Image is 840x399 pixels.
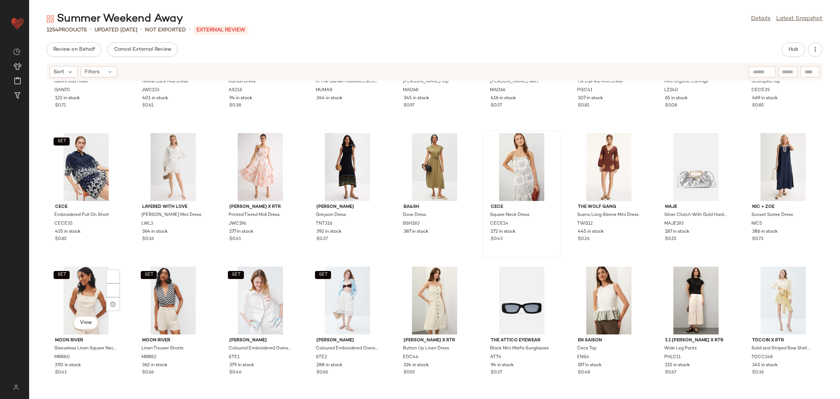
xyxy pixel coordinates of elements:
[55,369,67,376] span: $0.41
[776,15,822,23] a: Latest Snapshot
[54,345,116,352] span: Sleeveless Linen Square Neck Top
[318,272,327,278] span: SET
[665,95,688,102] span: 65 in stock
[665,204,727,210] span: Maje
[398,267,471,334] img: EDC44.jpg
[113,47,171,53] span: Cancel External Review
[752,362,778,369] span: 345 in stock
[54,212,109,218] span: Embroidered Pull On Short
[55,95,80,102] span: 122 in stock
[316,337,378,344] span: [PERSON_NAME]
[55,236,67,243] span: $0.82
[578,362,602,369] span: 197 in stock
[229,337,291,344] span: [PERSON_NAME]
[54,354,70,361] span: MRR80
[107,42,177,57] button: Cancel External Review
[752,229,778,235] span: 386 in stock
[664,221,684,227] span: MAJE193
[141,221,153,227] span: LWL3
[404,369,415,376] span: $0.92
[752,102,764,109] span: $0.85
[751,345,813,352] span: Solid and Striped Bow Shirt Dress
[142,95,168,102] span: 401 in stock
[578,369,590,376] span: $0.48
[189,26,191,34] span: •
[141,271,157,279] button: SET
[746,133,820,201] img: NIC5.jpg
[665,337,727,344] span: 3.1 [PERSON_NAME] x RTR
[659,267,733,334] img: PHLC11.jpg
[231,272,240,278] span: SET
[485,133,559,201] img: CECE14.jpg
[316,236,328,243] span: $0.37
[229,354,240,361] span: STE1
[404,102,415,109] span: $0.97
[229,102,241,109] span: $0.38
[746,267,820,334] img: TOCC148.jpg
[194,26,248,35] p: External REVIEW
[403,345,449,352] span: Button Up Linen Dress
[54,68,64,76] span: Sort
[142,369,154,376] span: $0.66
[73,316,98,329] button: View
[229,95,252,102] span: 94 in stock
[47,26,87,34] div: Products
[47,12,183,26] div: Summer Weekend Away
[54,87,70,94] span: GAN70
[229,212,280,218] span: Printed Tiered Midi Dress
[665,369,676,376] span: $0.67
[144,272,153,278] span: SET
[751,212,793,218] span: Sunset Soiree Dress
[79,320,92,326] span: View
[491,204,553,210] span: CeCe
[145,26,186,34] p: Not Exported
[578,95,603,102] span: 307 in stock
[752,236,763,243] span: $0.73
[55,102,66,109] span: $0.71
[142,337,204,344] span: Moon River
[55,204,117,210] span: CeCe
[316,229,342,235] span: 392 in stock
[578,337,640,344] span: En Saison
[403,78,448,85] span: [PERSON_NAME] Top
[403,221,420,227] span: BSH183
[228,271,244,279] button: SET
[664,78,708,85] span: Mini Organic Earrings
[577,78,623,85] span: Tie Dye Rib Knit Dress
[141,354,156,361] span: MRR82
[577,345,596,352] span: Cece Top
[55,362,81,369] span: 290 in stock
[664,87,678,94] span: LZ240
[9,384,23,390] img: svg%3e
[229,221,246,227] span: JWC196
[142,102,153,109] span: $0.61
[316,204,378,210] span: [PERSON_NAME]
[142,204,204,210] span: Layered with Love
[142,362,167,369] span: 362 in stock
[229,78,256,85] span: Kamali Dress
[404,95,429,102] span: 345 in stock
[311,133,384,201] img: TNT316.jpg
[659,133,733,201] img: MAJE193.jpg
[578,229,604,235] span: 445 in stock
[229,362,254,369] span: 379 in stock
[315,271,331,279] button: SET
[751,221,762,227] span: NIC5
[572,133,646,201] img: TWG12.jpg
[751,15,770,23] a: Details
[141,212,201,218] span: [PERSON_NAME] Mini Dress
[491,102,502,109] span: $0.57
[782,42,805,57] button: Hub
[142,229,168,235] span: 364 in stock
[141,345,183,352] span: Linen Trouser Shorts
[47,42,101,57] button: Review on Behalf
[229,236,241,243] span: $0.41
[404,362,429,369] span: 324 in stock
[490,212,529,218] span: Square Neck Dress
[316,221,332,227] span: TNT316
[752,204,814,210] span: NIC + ZOE
[572,267,646,334] img: ENS4.jpg
[54,78,88,85] span: Ganni Bou Hobo
[47,15,54,23] img: svg%3e
[316,354,327,361] span: STE2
